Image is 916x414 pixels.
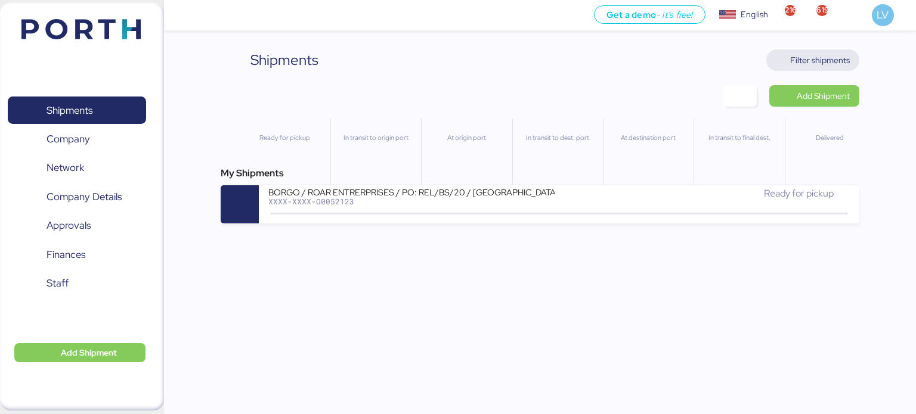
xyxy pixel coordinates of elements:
a: Company [8,126,146,153]
div: Ready for pickup [245,133,325,143]
div: My Shipments [221,166,860,180]
a: Finances [8,241,146,269]
span: Network [47,159,84,176]
span: Add Shipment [61,345,117,360]
div: BORGO / ROAR ENTRERPRISES / PO: REL/BS/20 / [GEOGRAPHIC_DATA] - [GEOGRAPHIC_DATA] / 1x20 / TARSEP [268,186,555,197]
span: LV [877,7,889,23]
div: In transit to dest. port [518,133,598,143]
div: At destination port [608,133,688,143]
div: In transit to origin port [336,133,416,143]
span: Finances [47,246,85,263]
span: Staff [47,275,69,292]
div: English [741,8,768,21]
div: At origin port [426,133,506,143]
a: Approvals [8,212,146,239]
div: Shipments [250,49,318,71]
span: Approvals [47,217,91,234]
div: In transit to final dest. [699,133,779,143]
span: Company [47,130,90,148]
span: Shipments [47,102,92,119]
a: Staff [8,270,146,297]
a: Add Shipment [769,85,859,107]
span: Filter shipments [790,53,850,67]
a: Shipments [8,97,146,124]
a: Network [8,154,146,182]
a: Company Details [8,183,146,211]
span: Company Details [47,188,122,206]
span: Ready for pickup [764,187,834,200]
button: Filter shipments [766,49,860,71]
button: Add Shipment [14,343,146,362]
div: XXXX-XXXX-O0052123 [268,197,555,206]
span: Add Shipment [797,89,850,103]
div: Delivered [790,133,870,143]
button: Menu [171,5,191,26]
